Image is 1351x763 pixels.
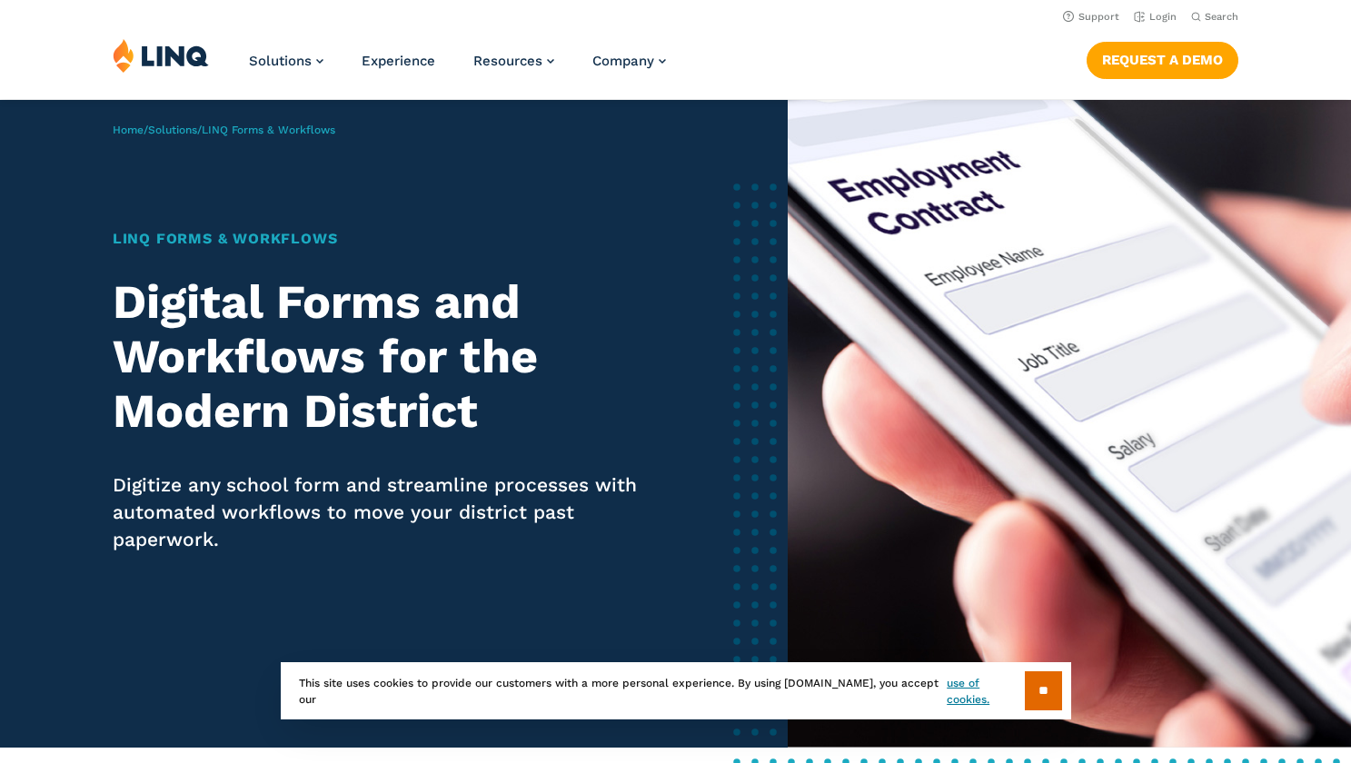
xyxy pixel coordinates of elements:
[1191,10,1238,24] button: Open Search Bar
[113,38,209,73] img: LINQ | K‑12 Software
[148,124,197,136] a: Solutions
[113,275,645,438] h2: Digital Forms and Workflows for the Modern District
[249,53,323,69] a: Solutions
[1134,11,1177,23] a: Login
[249,38,666,98] nav: Primary Navigation
[113,228,645,250] h1: LINQ Forms & Workflows
[281,662,1071,719] div: This site uses cookies to provide our customers with a more personal experience. By using [DOMAIN...
[947,675,1024,708] a: use of cookies.
[113,471,645,553] p: Digitize any school form and streamline processes with automated workflows to move your district ...
[113,124,335,136] span: / /
[362,53,435,69] a: Experience
[1205,11,1238,23] span: Search
[1087,38,1238,78] nav: Button Navigation
[473,53,554,69] a: Resources
[1063,11,1119,23] a: Support
[592,53,654,69] span: Company
[592,53,666,69] a: Company
[1087,42,1238,78] a: Request a Demo
[202,124,335,136] span: LINQ Forms & Workflows
[113,124,144,136] a: Home
[788,100,1351,748] img: LINQ Forms & Workflows
[249,53,312,69] span: Solutions
[473,53,542,69] span: Resources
